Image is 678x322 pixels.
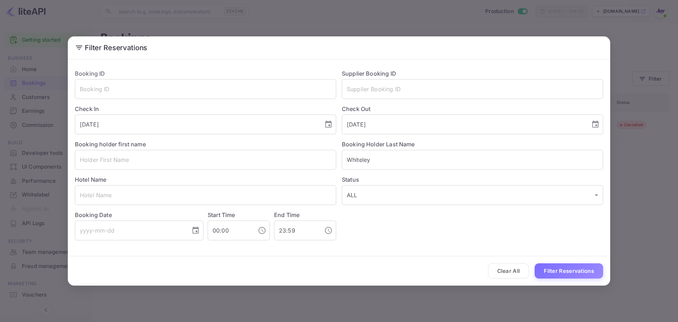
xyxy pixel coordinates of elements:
[321,117,335,131] button: Choose date, selected date is Sep 5, 2025
[75,141,146,148] label: Booking holder first name
[208,221,252,240] input: hh:mm
[75,115,319,134] input: yyyy-mm-dd
[588,117,602,131] button: Choose date, selected date is Sep 7, 2025
[75,150,336,170] input: Holder First Name
[255,223,269,238] button: Choose time, selected time is 12:00 AM
[75,185,336,205] input: Hotel Name
[342,105,603,113] label: Check Out
[342,185,603,205] div: ALL
[189,223,203,238] button: Choose date
[342,175,603,184] label: Status
[75,79,336,99] input: Booking ID
[75,221,186,240] input: yyyy-mm-dd
[68,36,610,59] h2: Filter Reservations
[75,70,105,77] label: Booking ID
[342,70,396,77] label: Supplier Booking ID
[75,176,107,183] label: Hotel Name
[342,115,585,134] input: yyyy-mm-dd
[535,263,603,279] button: Filter Reservations
[75,105,336,113] label: Check In
[274,211,299,218] label: End Time
[274,221,319,240] input: hh:mm
[75,211,203,219] label: Booking Date
[342,150,603,170] input: Holder Last Name
[342,79,603,99] input: Supplier Booking ID
[488,263,529,279] button: Clear All
[342,141,415,148] label: Booking Holder Last Name
[321,223,335,238] button: Choose time, selected time is 11:59 PM
[208,211,235,218] label: Start Time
